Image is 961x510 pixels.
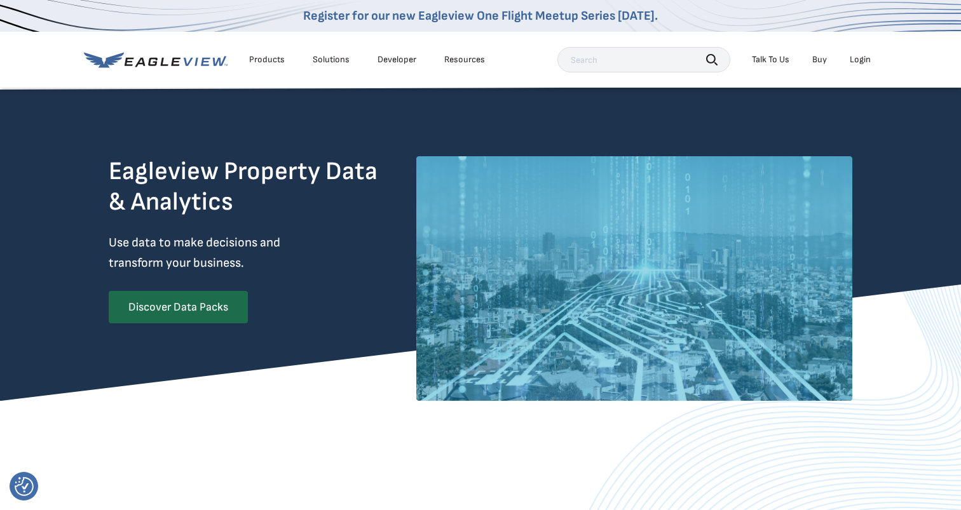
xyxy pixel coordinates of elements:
[303,8,658,23] a: Register for our new Eagleview One Flight Meetup Series [DATE].
[313,54,350,65] div: Solutions
[15,477,34,496] img: Revisit consent button
[378,54,416,65] a: Developer
[850,54,871,65] div: Login
[444,54,485,65] div: Resources
[812,54,827,65] a: Buy
[109,232,301,273] p: Use data to make decisions and transform your business.
[109,156,387,217] h2: Eagleview Property Data & Analytics
[15,477,34,496] button: Consent Preferences
[249,54,285,65] div: Products
[752,54,789,65] div: Talk To Us
[557,47,730,72] input: Search
[109,291,248,323] a: Discover Data Packs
